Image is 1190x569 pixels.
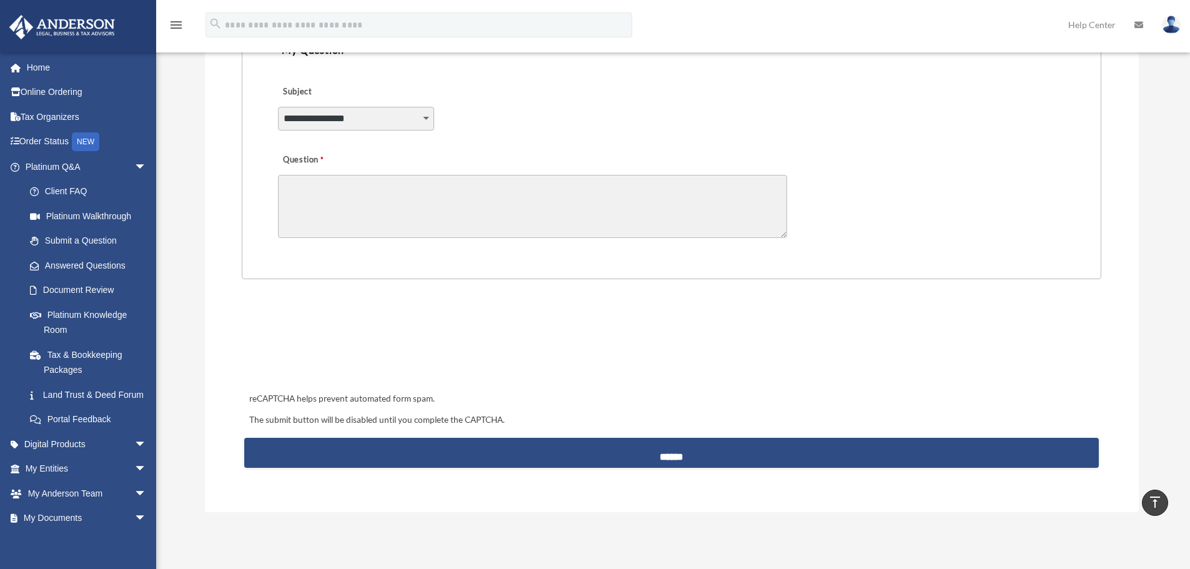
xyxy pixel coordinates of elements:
[17,253,166,278] a: Answered Questions
[17,229,159,254] a: Submit a Question
[9,129,166,155] a: Order StatusNEW
[245,318,435,367] iframe: reCAPTCHA
[6,15,119,39] img: Anderson Advisors Platinum Portal
[1148,495,1163,510] i: vertical_align_top
[244,413,1098,428] div: The submit button will be disabled until you complete the CAPTCHA.
[17,342,166,382] a: Tax & Bookkeeping Packages
[244,392,1098,407] div: reCAPTCHA helps prevent automated form spam.
[17,382,166,407] a: Land Trust & Deed Forum
[17,302,166,342] a: Platinum Knowledge Room
[9,80,166,105] a: Online Ordering
[134,481,159,507] span: arrow_drop_down
[17,179,166,204] a: Client FAQ
[1142,490,1168,516] a: vertical_align_top
[17,407,166,432] a: Portal Feedback
[9,104,166,129] a: Tax Organizers
[9,432,166,457] a: Digital Productsarrow_drop_down
[17,278,166,303] a: Document Review
[134,506,159,532] span: arrow_drop_down
[134,154,159,180] span: arrow_drop_down
[169,17,184,32] i: menu
[134,432,159,457] span: arrow_drop_down
[72,132,99,151] div: NEW
[9,55,166,80] a: Home
[134,457,159,482] span: arrow_drop_down
[9,457,166,482] a: My Entitiesarrow_drop_down
[1162,16,1181,34] img: User Pic
[278,152,375,169] label: Question
[9,506,166,531] a: My Documentsarrow_drop_down
[209,17,222,31] i: search
[17,204,166,229] a: Platinum Walkthrough
[9,481,166,506] a: My Anderson Teamarrow_drop_down
[9,154,166,179] a: Platinum Q&Aarrow_drop_down
[278,84,397,101] label: Subject
[169,22,184,32] a: menu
